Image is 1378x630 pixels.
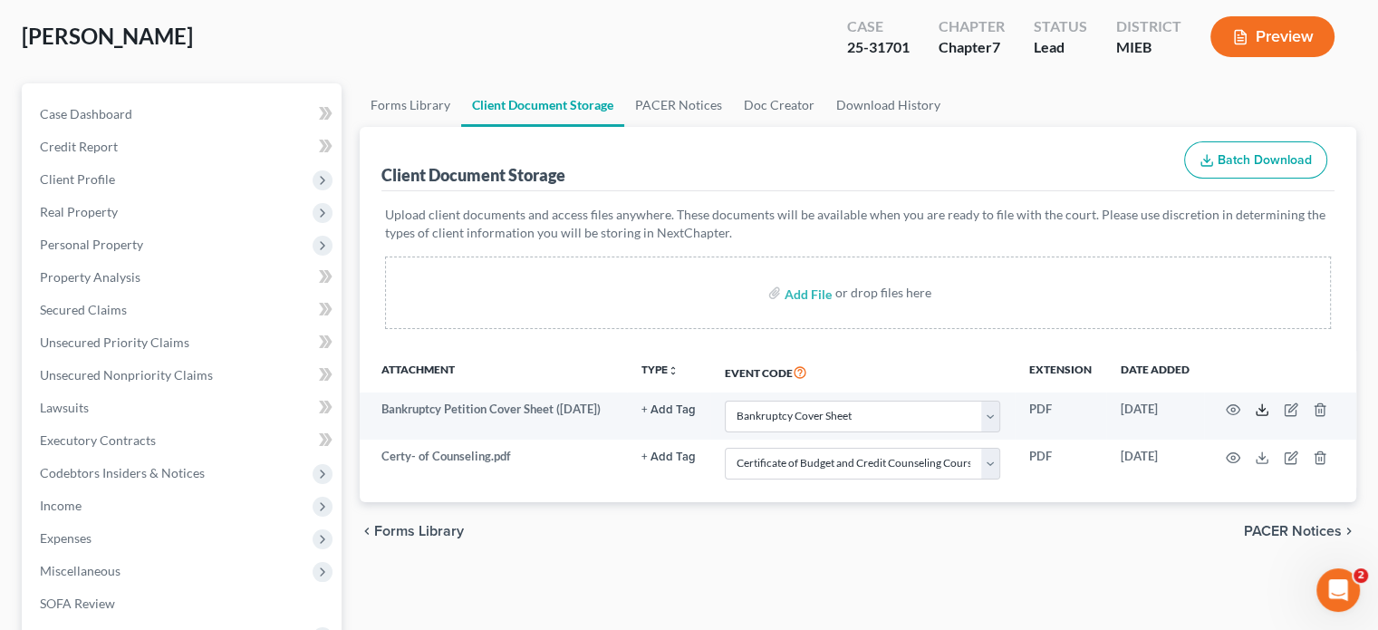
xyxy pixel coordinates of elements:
[40,367,213,383] span: Unsecured Nonpriority Claims
[1218,152,1312,168] span: Batch Download
[25,424,342,457] a: Executory Contracts
[641,451,696,463] button: + Add Tag
[374,524,464,538] span: Forms Library
[360,351,627,393] th: Attachment
[385,206,1331,242] p: Upload client documents and access files anywhere. These documents will be available when you are...
[847,16,910,37] div: Case
[1106,440,1204,487] td: [DATE]
[1106,393,1204,440] td: [DATE]
[40,563,120,578] span: Miscellaneous
[1034,37,1087,58] div: Lead
[40,400,89,415] span: Lawsuits
[1184,141,1327,179] button: Batch Download
[40,106,132,121] span: Case Dashboard
[40,498,82,513] span: Income
[25,326,342,359] a: Unsecured Priority Claims
[25,131,342,163] a: Credit Report
[360,83,461,127] a: Forms Library
[40,204,118,219] span: Real Property
[40,530,92,546] span: Expenses
[360,393,627,440] td: Bankruptcy Petition Cover Sheet ([DATE])
[641,448,696,465] a: + Add Tag
[22,23,193,49] span: [PERSON_NAME]
[641,364,679,376] button: TYPEunfold_more
[461,83,624,127] a: Client Document Storage
[835,284,931,302] div: or drop files here
[25,294,342,326] a: Secured Claims
[1244,524,1342,538] span: PACER Notices
[360,524,374,538] i: chevron_left
[25,359,342,392] a: Unsecured Nonpriority Claims
[1015,440,1106,487] td: PDF
[1342,524,1356,538] i: chevron_right
[40,171,115,187] span: Client Profile
[641,404,696,416] button: + Add Tag
[939,16,1005,37] div: Chapter
[1106,351,1204,393] th: Date added
[668,365,679,376] i: unfold_more
[1316,568,1360,612] iframe: Intercom live chat
[1015,351,1106,393] th: Extension
[1116,16,1181,37] div: District
[847,37,910,58] div: 25-31701
[733,83,825,127] a: Doc Creator
[939,37,1005,58] div: Chapter
[25,392,342,424] a: Lawsuits
[1034,16,1087,37] div: Status
[40,596,115,611] span: SOFA Review
[1116,37,1181,58] div: MIEB
[25,98,342,131] a: Case Dashboard
[25,261,342,294] a: Property Analysis
[381,164,565,186] div: Client Document Storage
[40,302,127,317] span: Secured Claims
[40,139,118,154] span: Credit Report
[992,38,1000,55] span: 7
[360,440,627,487] td: Certy- of Counseling.pdf
[40,269,140,285] span: Property Analysis
[360,524,464,538] button: chevron_left Forms Library
[710,351,1015,393] th: Event Code
[40,334,189,350] span: Unsecured Priority Claims
[25,587,342,620] a: SOFA Review
[641,401,696,418] a: + Add Tag
[40,432,156,448] span: Executory Contracts
[40,465,205,480] span: Codebtors Insiders & Notices
[825,83,951,127] a: Download History
[1244,524,1356,538] button: PACER Notices chevron_right
[40,237,143,252] span: Personal Property
[1015,393,1106,440] td: PDF
[1354,568,1368,583] span: 2
[624,83,733,127] a: PACER Notices
[1210,16,1335,57] button: Preview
